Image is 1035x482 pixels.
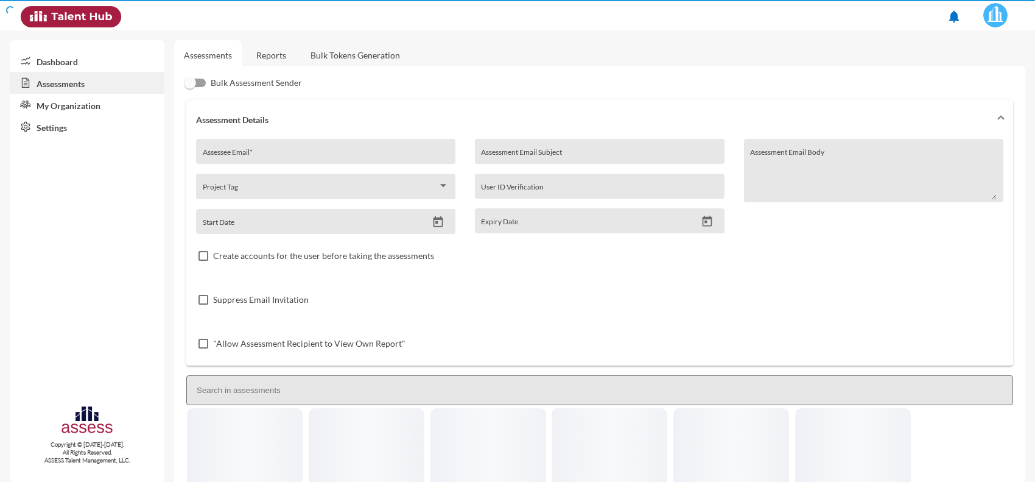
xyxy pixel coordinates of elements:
[186,375,1013,405] input: Search in assessments
[186,100,1013,139] mat-expansion-panel-header: Assessment Details
[213,292,309,307] span: Suppress Email Invitation
[196,115,989,125] mat-panel-title: Assessment Details
[211,76,302,90] span: Bulk Assessment Sender
[10,116,164,138] a: Settings
[10,94,164,116] a: My Organization
[10,441,164,464] p: Copyright © [DATE]-[DATE]. All Rights Reserved. ASSESS Talent Management, LLC.
[301,40,410,70] a: Bulk Tokens Generation
[184,50,232,60] a: Assessments
[427,216,449,229] button: Open calendar
[213,336,405,351] span: "Allow Assessment Recipient to View Own Report"
[247,40,296,70] a: Reports
[60,405,114,438] img: assesscompany-logo.png
[186,139,1013,366] div: Assessment Details
[10,72,164,94] a: Assessments
[947,9,961,24] mat-icon: notifications
[696,215,718,228] button: Open calendar
[10,50,164,72] a: Dashboard
[213,249,434,263] span: Create accounts for the user before taking the assessments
